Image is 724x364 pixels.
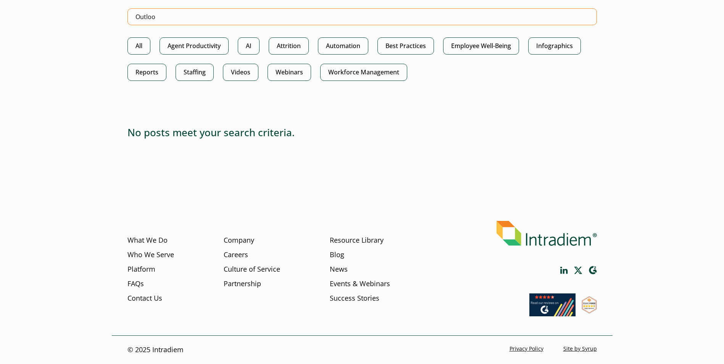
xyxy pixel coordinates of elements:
[529,293,576,316] img: Read our reviews on G2
[377,37,434,55] a: Best Practices
[574,267,582,274] a: Link opens in a new window
[528,37,581,55] a: Infographics
[269,37,309,55] a: Attrition
[224,250,248,260] a: Careers
[127,264,155,274] a: Platform
[224,235,254,245] a: Company
[320,64,407,81] a: Workforce Management
[127,8,597,37] form: Search Intradiem
[127,279,144,289] a: FAQs
[582,306,597,316] a: Link opens in a new window
[224,264,280,274] a: Culture of Service
[330,250,344,260] a: Blog
[223,64,258,81] a: Videos
[318,37,368,55] a: Automation
[443,37,519,55] a: Employee Well-Being
[560,267,568,274] a: Link opens in a new window
[563,345,597,352] a: Site by Syrup
[330,235,384,245] a: Resource Library
[127,293,162,303] a: Contact Us
[582,296,597,314] img: SourceForge User Reviews
[330,279,390,289] a: Events & Webinars
[238,37,260,55] a: AI
[160,37,229,55] a: Agent Productivity
[127,64,166,81] a: Reports
[127,8,597,25] input: Search
[529,309,576,318] a: Link opens in a new window
[330,293,379,303] a: Success Stories
[176,64,214,81] a: Staffing
[497,221,597,246] img: Intradiem
[127,250,174,260] a: Who We Serve
[268,64,311,81] a: Webinars
[510,345,543,352] a: Privacy Policy
[224,279,261,289] a: Partnership
[589,266,597,275] a: Link opens in a new window
[127,127,597,139] h3: No posts meet your search criteria.
[330,264,348,274] a: News
[127,37,150,55] a: All
[127,345,184,355] p: © 2025 Intradiem
[127,235,168,245] a: What We Do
